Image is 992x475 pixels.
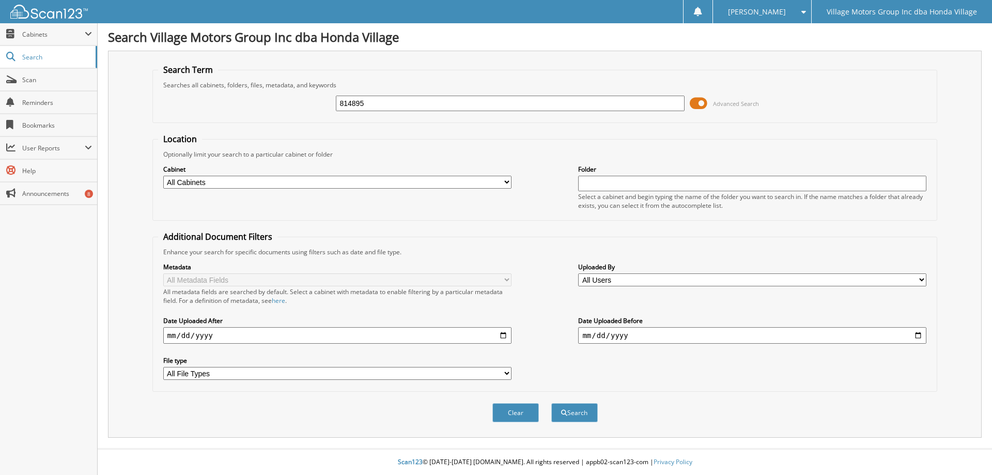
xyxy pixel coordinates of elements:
[578,165,926,174] label: Folder
[22,144,85,152] span: User Reports
[158,81,932,89] div: Searches all cabinets, folders, files, metadata, and keywords
[98,450,992,475] div: © [DATE]-[DATE] [DOMAIN_NAME]. All rights reserved | appb02-scan123-com |
[22,53,90,62] span: Search
[492,403,539,422] button: Clear
[578,327,926,344] input: end
[578,263,926,271] label: Uploaded By
[10,5,88,19] img: scan123-logo-white.svg
[163,316,512,325] label: Date Uploaded After
[108,28,982,45] h1: Search Village Motors Group Inc dba Honda Village
[85,190,93,198] div: 8
[22,189,92,198] span: Announcements
[551,403,598,422] button: Search
[163,165,512,174] label: Cabinet
[654,457,692,466] a: Privacy Policy
[22,98,92,107] span: Reminders
[272,296,285,305] a: here
[22,75,92,84] span: Scan
[158,64,218,75] legend: Search Term
[22,166,92,175] span: Help
[158,248,932,256] div: Enhance your search for specific documents using filters such as date and file type.
[827,9,977,15] span: Village Motors Group Inc dba Honda Village
[398,457,423,466] span: Scan123
[728,9,786,15] span: [PERSON_NAME]
[713,100,759,108] span: Advanced Search
[158,150,932,159] div: Optionally limit your search to a particular cabinet or folder
[22,30,85,39] span: Cabinets
[22,121,92,130] span: Bookmarks
[158,133,202,145] legend: Location
[163,287,512,305] div: All metadata fields are searched by default. Select a cabinet with metadata to enable filtering b...
[163,356,512,365] label: File type
[578,316,926,325] label: Date Uploaded Before
[578,192,926,210] div: Select a cabinet and begin typing the name of the folder you want to search in. If the name match...
[163,327,512,344] input: start
[158,231,277,242] legend: Additional Document Filters
[163,263,512,271] label: Metadata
